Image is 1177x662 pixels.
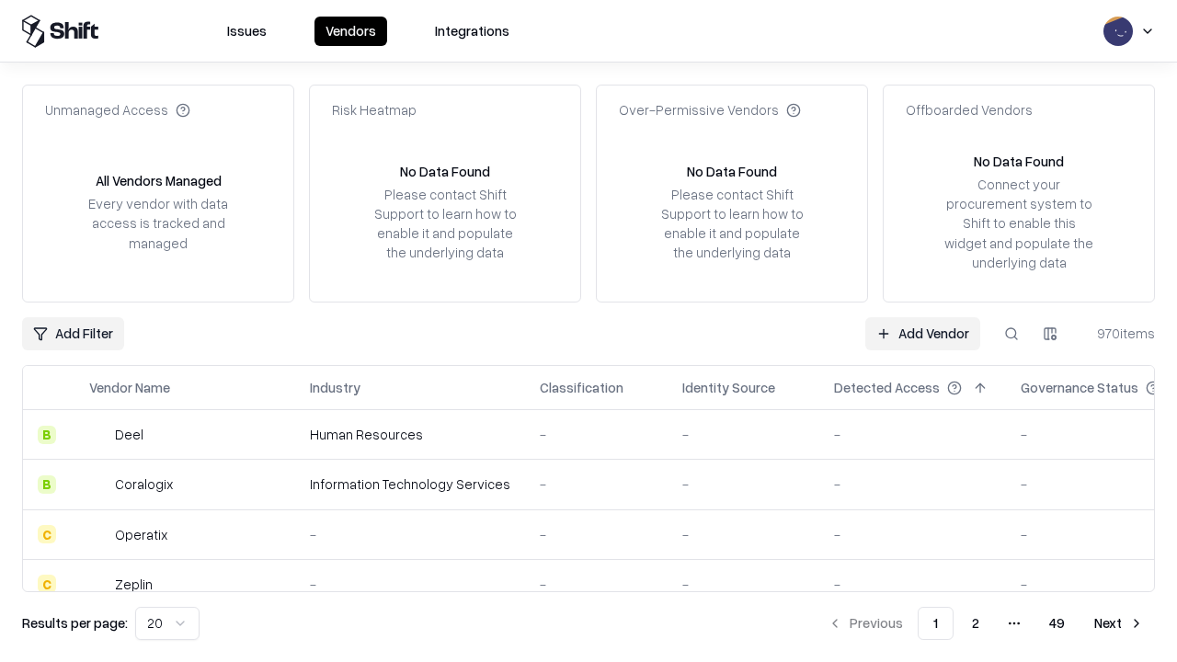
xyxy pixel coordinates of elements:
[834,525,991,544] div: -
[865,317,980,350] a: Add Vendor
[540,378,623,397] div: Classification
[38,525,56,543] div: C
[115,474,173,494] div: Coralogix
[1034,607,1080,640] button: 49
[89,575,108,593] img: Zeplin
[540,474,653,494] div: -
[540,425,653,444] div: -
[89,426,108,444] img: Deel
[943,175,1095,272] div: Connect your procurement system to Shift to enable this widget and populate the underlying data
[115,575,153,594] div: Zeplin
[96,171,222,190] div: All Vendors Managed
[834,425,991,444] div: -
[310,474,510,494] div: Information Technology Services
[834,378,940,397] div: Detected Access
[957,607,994,640] button: 2
[38,475,56,494] div: B
[619,100,801,120] div: Over-Permissive Vendors
[540,575,653,594] div: -
[310,425,510,444] div: Human Resources
[115,525,167,544] div: Operatix
[682,378,775,397] div: Identity Source
[906,100,1033,120] div: Offboarded Vendors
[310,575,510,594] div: -
[310,525,510,544] div: -
[974,152,1064,171] div: No Data Found
[687,162,777,181] div: No Data Found
[216,17,278,46] button: Issues
[834,575,991,594] div: -
[89,475,108,494] img: Coralogix
[682,474,805,494] div: -
[45,100,190,120] div: Unmanaged Access
[314,17,387,46] button: Vendors
[38,575,56,593] div: C
[1081,324,1155,343] div: 970 items
[682,525,805,544] div: -
[656,185,808,263] div: Please contact Shift Support to learn how to enable it and populate the underlying data
[22,317,124,350] button: Add Filter
[540,525,653,544] div: -
[817,607,1155,640] nav: pagination
[332,100,417,120] div: Risk Heatmap
[682,575,805,594] div: -
[918,607,954,640] button: 1
[82,194,234,252] div: Every vendor with data access is tracked and managed
[1021,378,1138,397] div: Governance Status
[682,425,805,444] div: -
[1083,607,1155,640] button: Next
[115,425,143,444] div: Deel
[400,162,490,181] div: No Data Found
[310,378,360,397] div: Industry
[369,185,521,263] div: Please contact Shift Support to learn how to enable it and populate the underlying data
[22,613,128,633] p: Results per page:
[89,525,108,543] img: Operatix
[89,378,170,397] div: Vendor Name
[424,17,520,46] button: Integrations
[834,474,991,494] div: -
[38,426,56,444] div: B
